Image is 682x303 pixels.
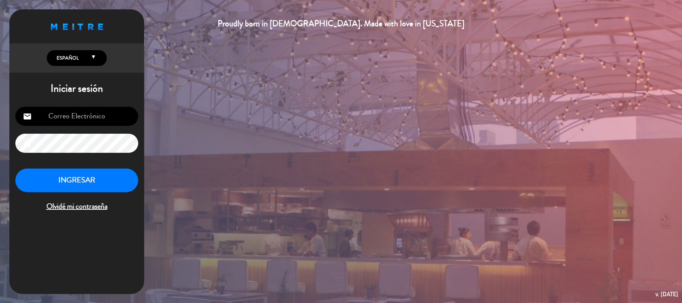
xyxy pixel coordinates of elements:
[655,289,678,299] div: v. [DATE]
[15,200,138,213] span: Olvidé mi contraseña
[15,107,138,126] input: Correo Electrónico
[23,112,32,121] i: email
[15,169,138,192] button: INGRESAR
[55,54,79,62] span: Español
[23,139,32,148] i: lock
[9,82,144,95] h1: Iniciar sesión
